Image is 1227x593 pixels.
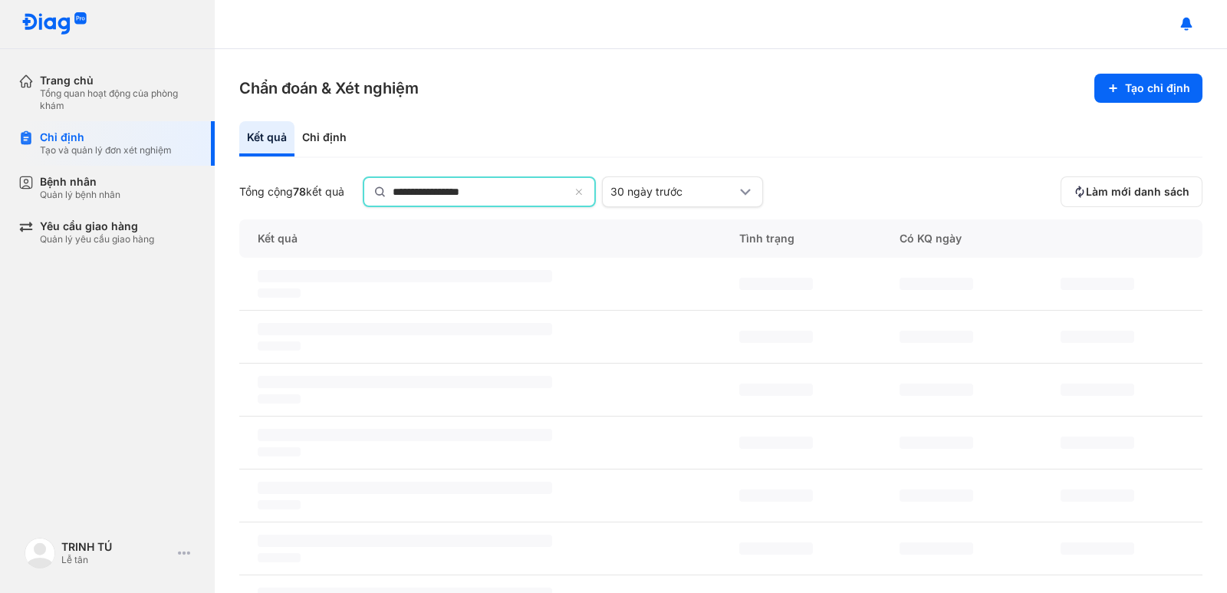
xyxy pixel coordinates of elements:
h3: Chẩn đoán & Xét nghiệm [239,77,419,99]
span: ‌ [739,437,813,449]
span: ‌ [258,288,301,298]
span: ‌ [1061,489,1134,502]
span: ‌ [1061,384,1134,396]
span: Làm mới danh sách [1086,185,1189,199]
div: Kết quả [239,121,294,156]
span: ‌ [1061,437,1134,449]
span: ‌ [739,542,813,555]
div: 30 ngày trước [610,185,736,199]
div: Tổng quan hoạt động của phòng khám [40,87,196,112]
img: logo [21,12,87,36]
div: Lễ tân [61,554,172,566]
div: Có KQ ngày [881,219,1041,258]
div: Trang chủ [40,74,196,87]
span: ‌ [739,489,813,502]
span: ‌ [900,489,973,502]
div: Quản lý bệnh nhân [40,189,120,201]
span: ‌ [258,500,301,509]
span: ‌ [900,331,973,343]
span: ‌ [1061,278,1134,290]
div: Chỉ định [294,121,354,156]
span: ‌ [258,323,552,335]
span: ‌ [258,341,301,351]
div: Kết quả [239,219,721,258]
img: logo [25,538,55,568]
div: Tình trạng [721,219,881,258]
div: Tạo và quản lý đơn xét nghiệm [40,144,172,156]
span: ‌ [258,447,301,456]
span: ‌ [258,429,552,441]
div: Yêu cầu giao hàng [40,219,154,233]
span: ‌ [258,394,301,404]
span: ‌ [258,376,552,388]
span: ‌ [258,535,552,547]
span: ‌ [900,437,973,449]
div: TRINH TÚ [61,540,172,554]
button: Tạo chỉ định [1094,74,1202,103]
span: ‌ [900,384,973,396]
span: ‌ [739,331,813,343]
span: ‌ [1061,542,1134,555]
div: Bệnh nhân [40,175,120,189]
div: Quản lý yêu cầu giao hàng [40,233,154,245]
span: ‌ [900,278,973,290]
span: ‌ [1061,331,1134,343]
span: 78 [293,185,306,198]
span: ‌ [739,278,813,290]
span: ‌ [258,482,552,494]
span: ‌ [258,553,301,562]
button: Làm mới danh sách [1061,176,1202,207]
div: Chỉ định [40,130,172,144]
span: ‌ [900,542,973,555]
div: Tổng cộng kết quả [239,185,344,199]
span: ‌ [258,270,552,282]
span: ‌ [739,384,813,396]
